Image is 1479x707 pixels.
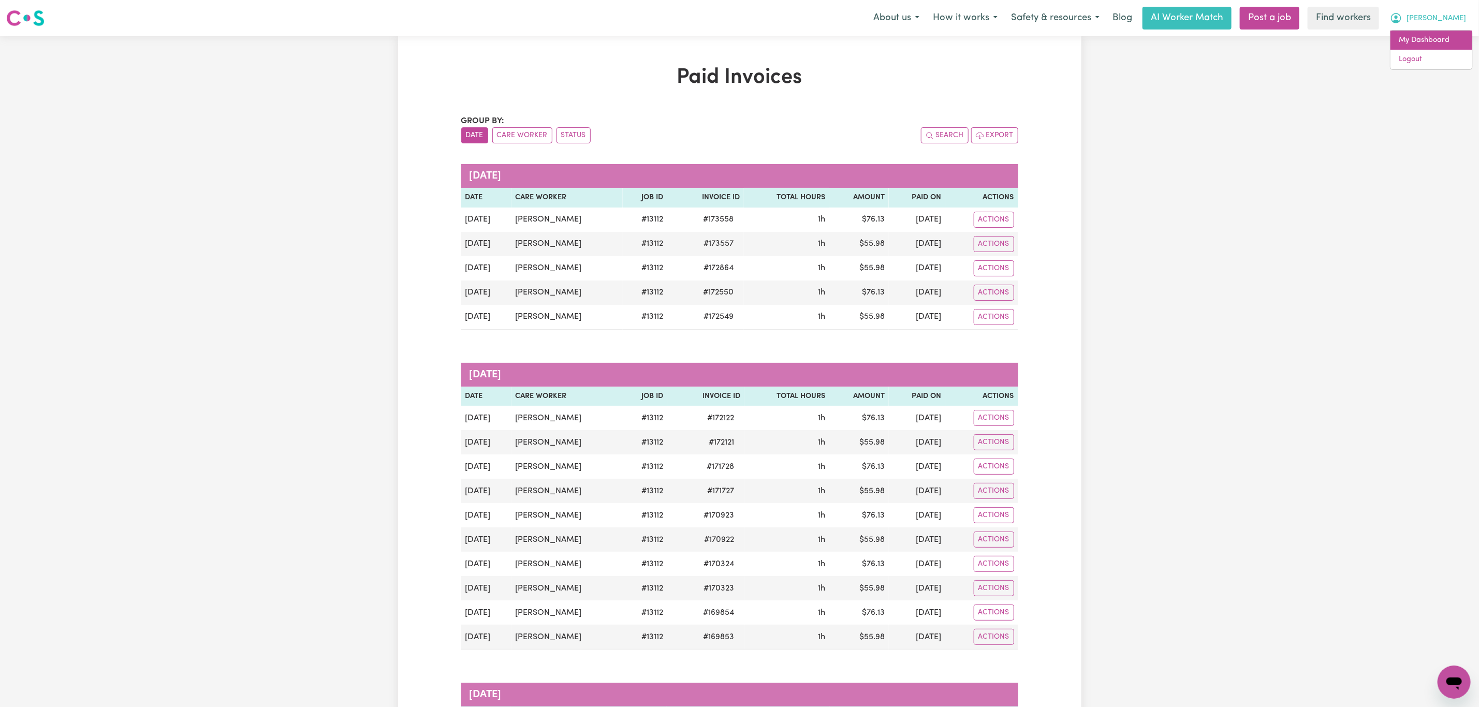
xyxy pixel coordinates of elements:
button: Actions [974,507,1014,523]
span: 1 hour [818,288,825,297]
button: sort invoices by paid status [557,127,591,143]
img: Careseekers logo [6,9,45,27]
td: [DATE] [889,625,945,650]
td: [DATE] [461,406,511,430]
th: Total Hours [744,387,829,406]
td: [DATE] [461,600,511,625]
td: [PERSON_NAME] [511,256,623,281]
span: # 170922 [698,534,740,546]
span: # 172549 [697,311,740,323]
td: $ 76.13 [829,552,889,576]
td: [DATE] [889,600,945,625]
button: Safety & resources [1004,7,1106,29]
th: Invoice ID [667,188,744,208]
td: [DATE] [889,406,945,430]
td: # 13112 [622,430,667,454]
span: # 169853 [697,631,740,643]
button: Actions [974,410,1014,426]
span: 1 hour [818,487,825,495]
caption: [DATE] [461,363,1018,387]
td: # 13112 [622,527,667,552]
th: Job ID [623,188,668,208]
td: $ 76.13 [829,454,889,479]
td: # 13112 [623,305,668,330]
td: $ 76.13 [829,600,889,625]
td: [PERSON_NAME] [511,527,623,552]
button: Actions [974,629,1014,645]
button: Actions [974,309,1014,325]
td: # 13112 [622,576,667,600]
td: $ 55.98 [829,430,889,454]
button: Actions [974,285,1014,301]
td: [PERSON_NAME] [511,503,623,527]
span: 1 hour [818,240,825,248]
a: Logout [1390,50,1472,69]
td: [DATE] [461,454,511,479]
button: Search [921,127,969,143]
button: Export [971,127,1018,143]
span: # 171727 [701,485,740,497]
td: [DATE] [889,430,945,454]
td: # 13112 [622,552,667,576]
td: [DATE] [889,305,945,330]
td: # 13112 [622,503,667,527]
td: # 13112 [623,281,668,305]
span: 1 hour [818,414,825,422]
span: 1 hour [818,536,825,544]
td: [PERSON_NAME] [511,281,623,305]
td: [DATE] [889,281,945,305]
span: # 170324 [697,558,740,570]
td: [DATE] [889,503,945,527]
th: Invoice ID [667,387,744,406]
th: Actions [945,387,1018,406]
button: Actions [974,580,1014,596]
span: 1 hour [818,215,825,224]
span: # 170323 [697,582,740,595]
td: # 13112 [623,232,668,256]
td: [DATE] [889,576,945,600]
td: [PERSON_NAME] [511,625,623,650]
td: [DATE] [461,576,511,600]
th: Job ID [622,387,667,406]
span: [PERSON_NAME] [1407,13,1466,24]
td: [PERSON_NAME] [511,430,623,454]
span: 1 hour [818,264,825,272]
span: # 169854 [697,607,740,619]
span: 1 hour [818,463,825,471]
button: Actions [974,556,1014,572]
button: Actions [974,605,1014,621]
span: 1 hour [818,609,825,617]
th: Date [461,188,511,208]
td: $ 55.98 [829,625,889,650]
div: My Account [1390,30,1473,70]
iframe: Button to launch messaging window, conversation in progress [1438,666,1471,699]
td: $ 55.98 [829,305,889,330]
span: 1 hour [818,560,825,568]
span: # 172550 [697,286,740,299]
caption: [DATE] [461,683,1018,706]
td: [PERSON_NAME] [511,576,623,600]
td: $ 76.13 [829,503,889,527]
span: # 173558 [697,213,740,226]
td: [DATE] [461,232,511,256]
button: Actions [974,434,1014,450]
a: Find workers [1308,7,1379,30]
td: [PERSON_NAME] [511,406,623,430]
a: Blog [1106,7,1138,30]
button: How it works [926,7,1004,29]
button: About us [867,7,926,29]
th: Paid On [889,387,945,406]
button: sort invoices by date [461,127,488,143]
th: Paid On [889,188,945,208]
span: # 173557 [697,238,740,250]
button: My Account [1383,7,1473,29]
td: [DATE] [461,527,511,552]
th: Amount [829,188,889,208]
td: [DATE] [889,552,945,576]
button: sort invoices by care worker [492,127,552,143]
td: $ 55.98 [829,256,889,281]
span: # 170923 [697,509,740,522]
td: $ 55.98 [829,479,889,503]
td: $ 55.98 [829,232,889,256]
a: Post a job [1240,7,1299,30]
